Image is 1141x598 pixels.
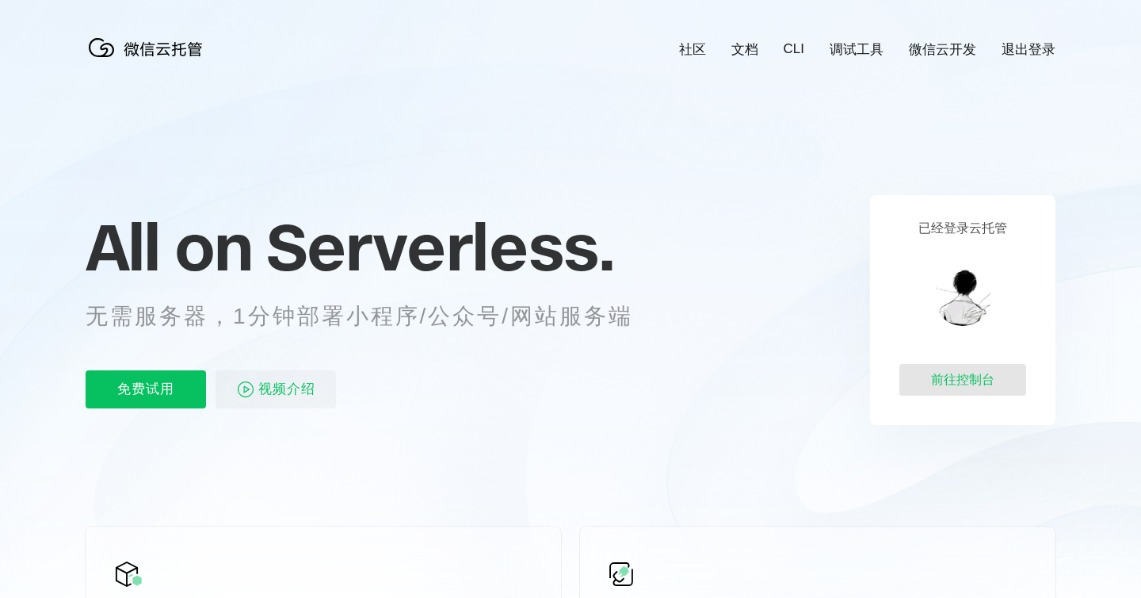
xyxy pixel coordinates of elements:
p: 无需服务器，1分钟部署小程序/公众号/网站服务端 [86,301,662,332]
a: 微信云托管 [86,52,212,66]
a: CLI [784,41,804,57]
a: 微信云开发 [909,40,976,59]
img: 微信云托管 [86,32,212,63]
a: 调试工具 [830,40,883,59]
span: 视频介绍 [258,370,315,408]
p: 已经登录云托管 [918,220,1007,237]
a: 文档 [731,40,758,59]
p: 免费试用 [86,370,206,408]
a: 退出登录 [1002,40,1055,59]
a: 社区 [679,40,706,59]
img: video_play.svg [236,380,255,399]
span: Serverless. [266,207,614,286]
span: All on [86,207,251,286]
div: 前往控制台 [899,364,1026,396]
